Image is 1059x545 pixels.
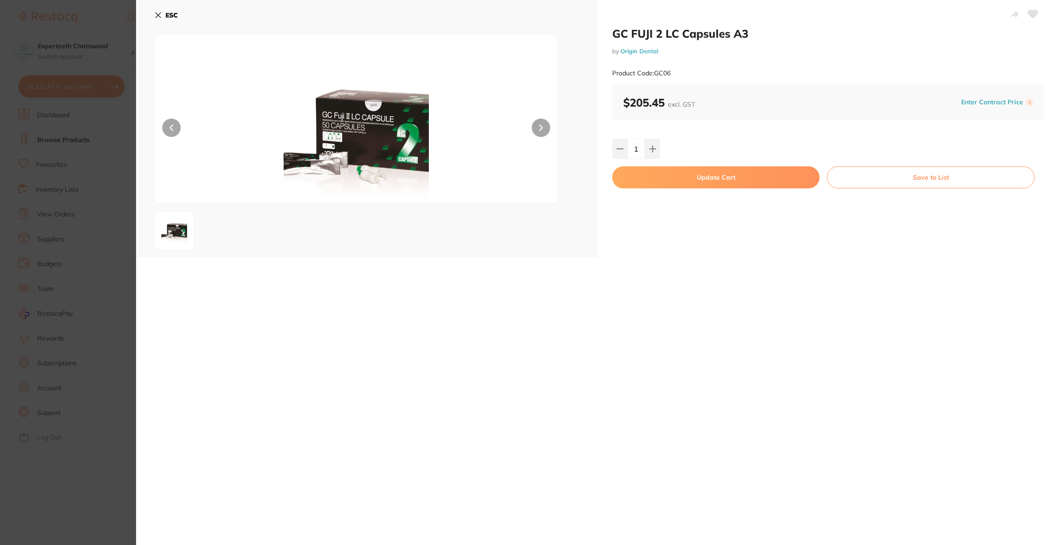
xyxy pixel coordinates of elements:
b: ESC [165,11,178,19]
img: Z2MwNi1wbmc [158,214,191,247]
a: Origin Dental [621,47,658,55]
b: $205.45 [623,96,695,109]
small: by [612,48,1044,55]
button: Update Cart [612,166,820,188]
button: Save to List [827,166,1035,188]
img: Z2MwNi1wbmc [235,57,477,203]
button: Enter Contract Price [958,98,1026,107]
span: excl. GST [668,100,695,108]
button: ESC [154,7,178,23]
small: Product Code: GC06 [612,69,671,77]
label: i [1026,99,1033,106]
h2: GC FUJI 2 LC Capsules A3 [612,27,1044,40]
